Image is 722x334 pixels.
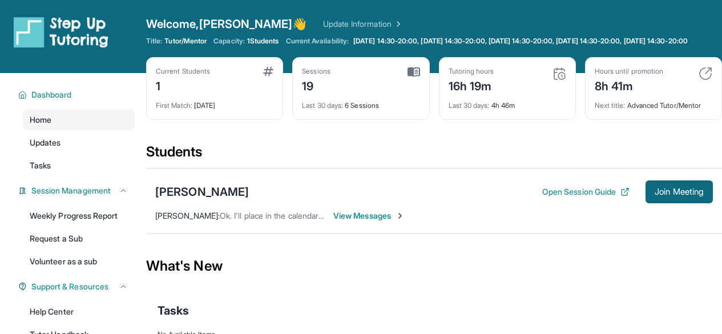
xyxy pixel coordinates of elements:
span: Join Meeting [655,188,704,195]
img: Chevron Right [392,18,403,30]
span: Tasks [158,303,189,319]
span: Next title : [595,101,626,110]
button: Join Meeting [646,180,713,203]
div: Current Students [156,67,210,76]
span: Dashboard [31,89,72,100]
span: Tutor/Mentor [164,37,207,46]
button: Dashboard [27,89,128,100]
span: Capacity: [213,37,245,46]
div: 16h 19m [449,76,494,94]
a: Volunteer as a sub [23,251,135,272]
span: Tasks [30,160,51,171]
div: [DATE] [156,94,273,110]
div: Students [146,143,722,168]
a: Help Center [23,301,135,322]
img: card [408,67,420,77]
div: 19 [302,76,330,94]
span: Current Availability: [286,37,349,46]
span: [DATE] 14:30-20:00, [DATE] 14:30-20:00, [DATE] 14:30-20:00, [DATE] 14:30-20:00, [DATE] 14:30-20:00 [353,37,688,46]
div: 1 [156,76,210,94]
img: card [699,67,712,81]
div: 4h 46m [449,94,566,110]
img: logo [14,16,108,48]
span: Home [30,114,51,126]
span: Last 30 days : [449,101,490,110]
button: Session Management [27,185,128,196]
button: Support & Resources [27,281,128,292]
span: First Match : [156,101,192,110]
a: Request a Sub [23,228,135,249]
div: Tutoring hours [449,67,494,76]
span: Ok. I'll place in the calendar for 5pm [DATE]. Thanks. [220,211,409,220]
div: Advanced Tutor/Mentor [595,94,712,110]
img: card [552,67,566,81]
span: Title: [146,37,162,46]
div: What's New [146,241,722,291]
span: Support & Resources [31,281,108,292]
div: 8h 41m [595,76,663,94]
a: Home [23,110,135,130]
div: Sessions [302,67,330,76]
a: Weekly Progress Report [23,206,135,226]
a: [DATE] 14:30-20:00, [DATE] 14:30-20:00, [DATE] 14:30-20:00, [DATE] 14:30-20:00, [DATE] 14:30-20:00 [351,37,690,46]
span: 1 Students [247,37,279,46]
a: Tasks [23,155,135,176]
img: Chevron-Right [396,211,405,220]
a: Updates [23,132,135,153]
span: Last 30 days : [302,101,343,110]
a: Update Information [323,18,403,30]
img: card [263,67,273,76]
span: Session Management [31,185,111,196]
button: Open Session Guide [542,186,630,198]
div: 6 Sessions [302,94,420,110]
span: View Messages [333,210,405,222]
div: Hours until promotion [595,67,663,76]
span: Updates [30,137,61,148]
span: [PERSON_NAME] : [155,211,220,220]
div: [PERSON_NAME] [155,184,249,200]
span: Welcome, [PERSON_NAME] 👋 [146,16,307,32]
